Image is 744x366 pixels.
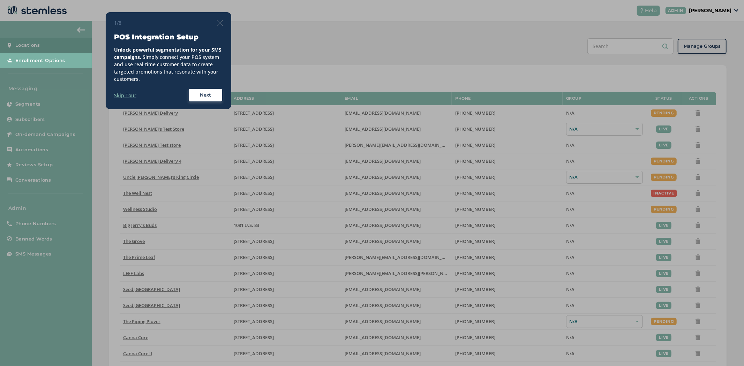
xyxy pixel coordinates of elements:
[15,57,65,64] span: Enrollment Options
[114,46,221,60] strong: Unlock powerful segmentation for your SMS campaigns
[114,32,223,42] h3: POS Integration Setup
[217,20,223,26] img: icon-close-thin-accent-606ae9a3.svg
[114,92,136,99] label: Skip Tour
[200,92,211,99] span: Next
[709,333,744,366] iframe: Chat Widget
[188,88,223,102] button: Next
[114,19,121,26] span: 1/8
[114,46,223,83] div: . Simply connect your POS system and use real-time customer data to create targeted promotions th...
